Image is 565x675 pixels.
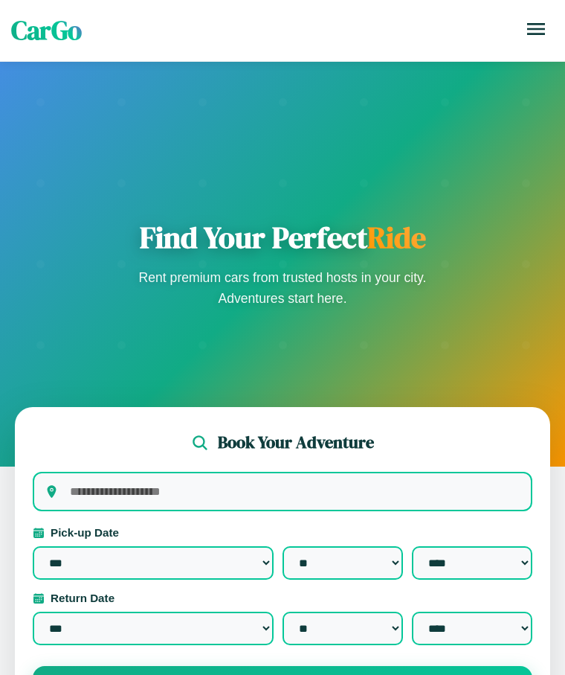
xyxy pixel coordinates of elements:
label: Pick-up Date [33,526,532,539]
span: Ride [367,217,426,257]
span: CarGo [11,13,82,48]
h2: Book Your Adventure [218,431,374,454]
label: Return Date [33,592,532,604]
h1: Find Your Perfect [134,220,431,255]
p: Rent premium cars from trusted hosts in your city. Adventures start here. [134,267,431,309]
